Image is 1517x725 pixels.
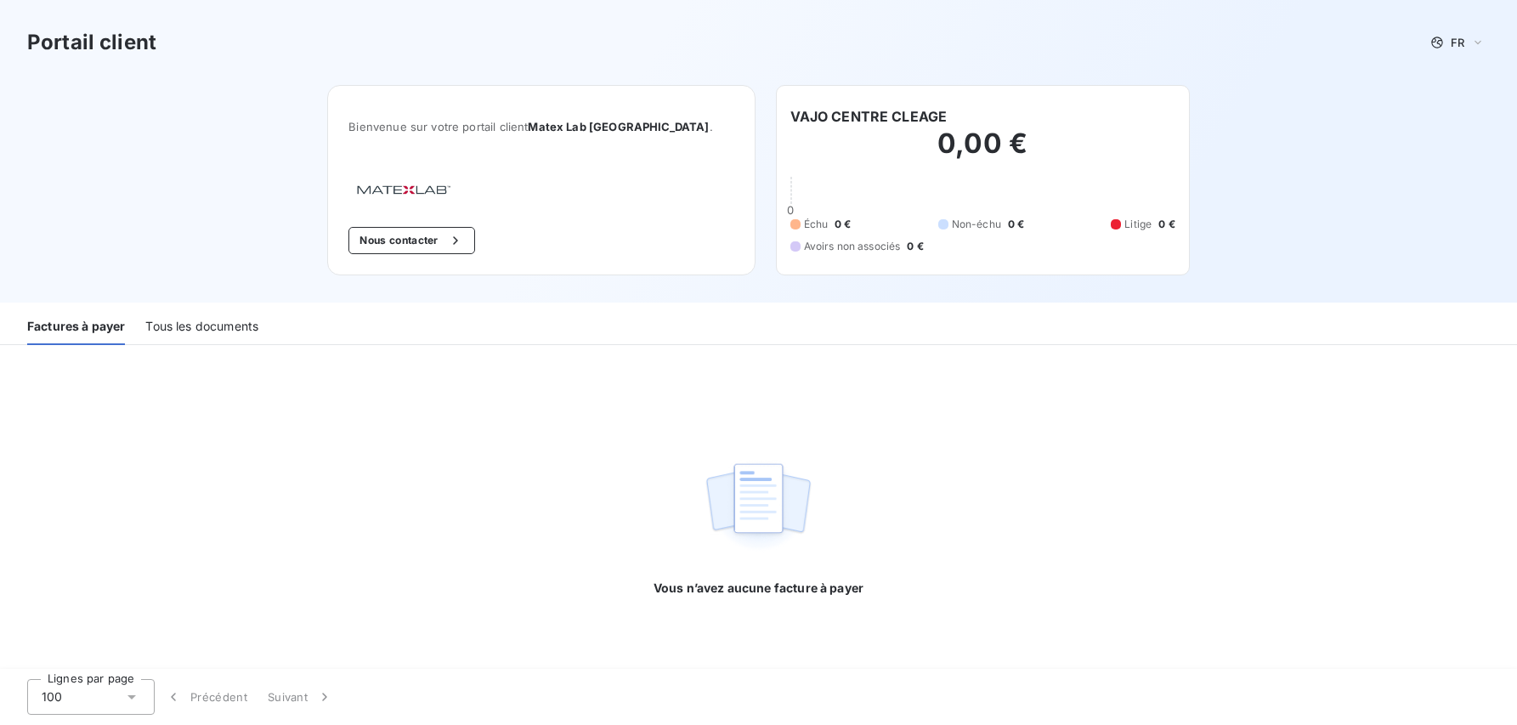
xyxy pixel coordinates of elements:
[1008,217,1024,232] span: 0 €
[42,688,62,705] span: 100
[528,120,709,133] span: Matex Lab [GEOGRAPHIC_DATA]
[787,203,794,217] span: 0
[27,309,125,345] div: Factures à payer
[804,217,829,232] span: Échu
[804,239,901,254] span: Avoirs non associés
[1451,36,1464,49] span: FR
[835,217,851,232] span: 0 €
[348,227,474,254] button: Nous contacter
[1158,217,1175,232] span: 0 €
[1124,217,1152,232] span: Litige
[704,454,812,559] img: empty state
[155,679,258,715] button: Précédent
[790,106,948,127] h6: VAJO CENTRE CLEAGE
[907,239,923,254] span: 0 €
[348,120,733,133] span: Bienvenue sur votre portail client .
[258,679,343,715] button: Suivant
[790,127,1175,178] h2: 0,00 €
[952,217,1001,232] span: Non-échu
[145,309,258,345] div: Tous les documents
[27,27,156,58] h3: Portail client
[654,580,863,597] span: Vous n’avez aucune facture à payer
[348,178,457,200] img: Company logo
